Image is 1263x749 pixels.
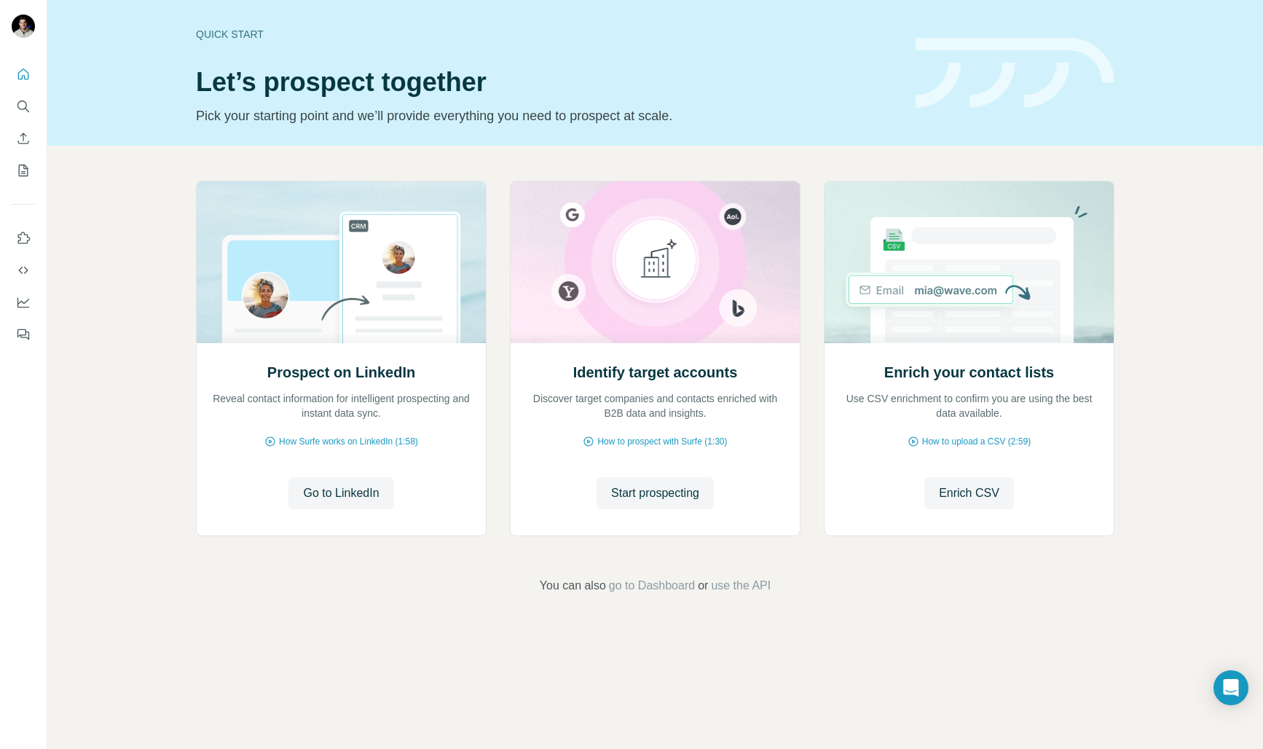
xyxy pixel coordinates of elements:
h2: Prospect on LinkedIn [267,362,415,383]
span: Enrich CSV [939,485,999,502]
button: go to Dashboard [609,577,695,595]
span: How to upload a CSV (2:59) [922,435,1031,448]
button: Use Surfe on LinkedIn [12,225,35,251]
h2: Enrich your contact lists [884,362,1054,383]
img: Identify target accounts [510,181,800,343]
img: Prospect on LinkedIn [196,181,487,343]
span: How Surfe works on LinkedIn (1:58) [279,435,418,448]
span: How to prospect with Surfe (1:30) [597,435,727,448]
h2: Identify target accounts [573,362,738,383]
button: Enrich CSV [924,477,1014,509]
h1: Let’s prospect together [196,68,898,97]
span: or [698,577,708,595]
button: Enrich CSV [12,125,35,152]
button: Use Surfe API [12,257,35,283]
p: Use CSV enrichment to confirm you are using the best data available. [839,391,1099,420]
img: Avatar [12,15,35,38]
span: Start prospecting [611,485,699,502]
button: use the API [711,577,771,595]
img: banner [916,38,1114,109]
p: Discover target companies and contacts enriched with B2B data and insights. [525,391,785,420]
button: Quick start [12,61,35,87]
img: Enrich your contact lists [824,181,1114,343]
div: Quick start [196,27,898,42]
button: Search [12,93,35,119]
button: Dashboard [12,289,35,315]
button: My lists [12,157,35,184]
p: Reveal contact information for intelligent prospecting and instant data sync. [211,391,471,420]
button: Go to LinkedIn [288,477,393,509]
button: Feedback [12,321,35,348]
span: Go to LinkedIn [303,485,379,502]
p: Pick your starting point and we’ll provide everything you need to prospect at scale. [196,106,898,126]
button: Start prospecting [597,477,714,509]
div: Open Intercom Messenger [1213,670,1248,705]
span: You can also [540,577,606,595]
